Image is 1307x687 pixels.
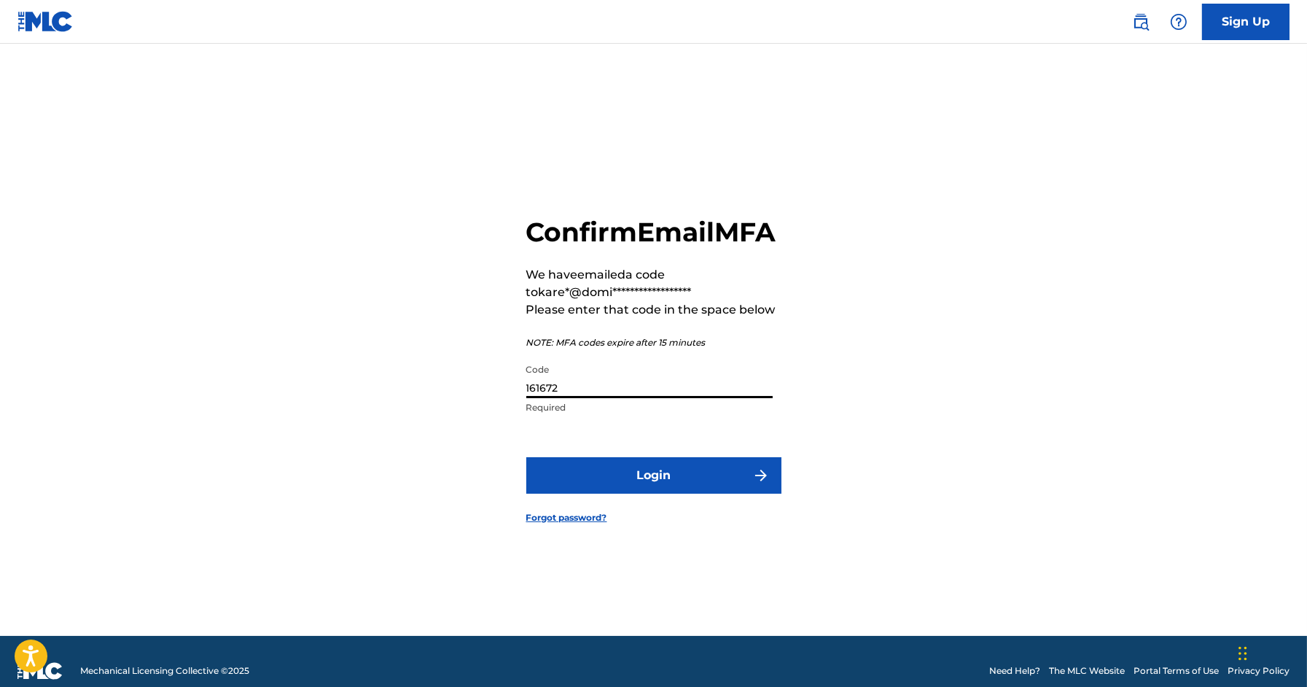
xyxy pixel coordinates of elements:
a: The MLC Website [1049,664,1125,678]
img: logo [17,662,63,680]
img: MLC Logo [17,11,74,32]
p: Please enter that code in the space below [526,301,781,319]
span: Mechanical Licensing Collective © 2025 [80,664,249,678]
h2: Confirm Email MFA [526,216,781,249]
a: Sign Up [1202,4,1290,40]
div: Help [1164,7,1193,36]
img: search [1132,13,1150,31]
img: help [1170,13,1187,31]
a: Forgot password? [526,511,607,524]
button: Login [526,457,781,494]
img: f7272a7cc735f4ea7f67.svg [752,467,770,484]
iframe: Chat Widget [1234,617,1307,687]
p: NOTE: MFA codes expire after 15 minutes [526,336,781,349]
a: Privacy Policy [1228,664,1290,678]
div: Drag [1238,632,1247,675]
p: Required [526,401,773,414]
a: Portal Terms of Use [1134,664,1219,678]
a: Need Help? [989,664,1040,678]
a: Public Search [1126,7,1155,36]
